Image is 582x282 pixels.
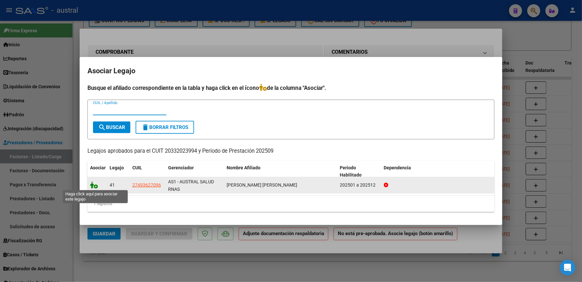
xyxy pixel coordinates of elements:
[168,165,194,170] span: Gerenciador
[107,161,130,182] datatable-header-cell: Legajo
[93,121,130,133] button: Buscar
[87,84,495,92] h4: Busque el afiliado correspondiente en la tabla y haga click en el ícono de la columna "Asociar".
[381,161,495,182] datatable-header-cell: Dependencia
[227,182,297,188] span: OZUNA PRISCILA BARBARA CATALINA
[130,161,165,182] datatable-header-cell: CUIL
[87,161,107,182] datatable-header-cell: Asociar
[227,165,260,170] span: Nombre Afiliado
[87,147,495,155] p: Legajos aprobados para el CUIT 20332023994 y Período de Prestación 202509
[340,165,362,178] span: Periodo Habilitado
[560,260,575,275] div: Open Intercom Messenger
[98,124,125,130] span: Buscar
[337,161,381,182] datatable-header-cell: Periodo Habilitado
[90,165,106,170] span: Asociar
[98,123,106,131] mat-icon: search
[168,179,214,192] span: AS1 - AUSTRAL SALUD RNAS
[136,121,194,134] button: Borrar Filtros
[132,182,161,188] span: 27493627096
[87,65,495,77] h2: Asociar Legajo
[141,123,149,131] mat-icon: delete
[132,165,142,170] span: CUIL
[141,124,188,130] span: Borrar Filtros
[224,161,337,182] datatable-header-cell: Nombre Afiliado
[340,181,379,189] div: 202501 a 202512
[165,161,224,182] datatable-header-cell: Gerenciador
[87,196,495,212] div: 1 registros
[384,165,411,170] span: Dependencia
[110,182,115,188] span: 41
[110,165,124,170] span: Legajo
